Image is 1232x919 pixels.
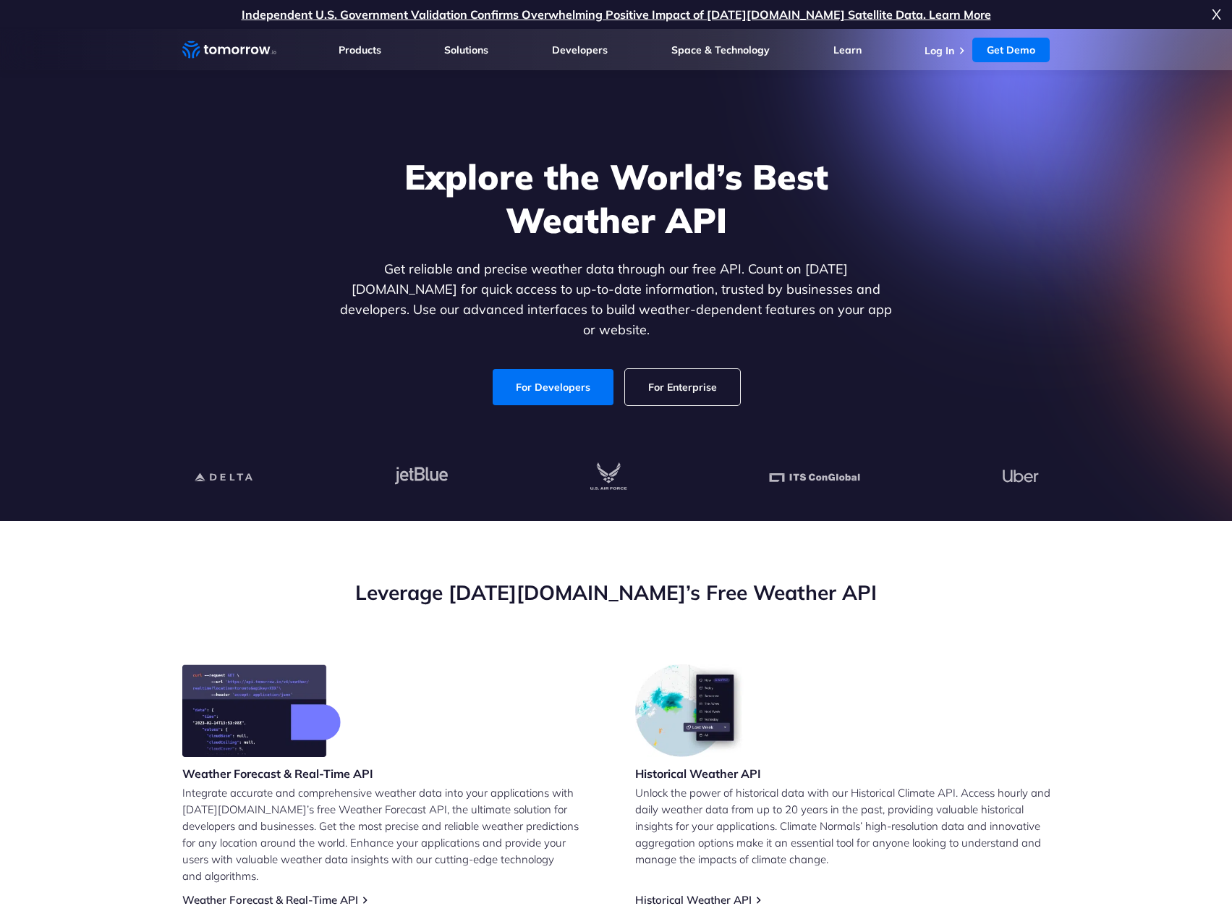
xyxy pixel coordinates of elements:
[671,43,770,56] a: Space & Technology
[635,784,1050,868] p: Unlock the power of historical data with our Historical Climate API. Access hourly and daily weat...
[635,893,752,907] a: Historical Weather API
[493,369,613,405] a: For Developers
[552,43,608,56] a: Developers
[339,43,381,56] a: Products
[925,44,954,57] a: Log In
[182,784,598,884] p: Integrate accurate and comprehensive weather data into your applications with [DATE][DOMAIN_NAME]...
[242,7,991,22] a: Independent U.S. Government Validation Confirms Overwhelming Positive Impact of [DATE][DOMAIN_NAM...
[182,39,276,61] a: Home link
[972,38,1050,62] a: Get Demo
[625,369,740,405] a: For Enterprise
[182,766,373,782] h3: Weather Forecast & Real-Time API
[182,893,358,907] a: Weather Forecast & Real-Time API
[444,43,488,56] a: Solutions
[182,579,1050,606] h2: Leverage [DATE][DOMAIN_NAME]’s Free Weather API
[833,43,862,56] a: Learn
[337,155,896,242] h1: Explore the World’s Best Weather API
[337,259,896,340] p: Get reliable and precise weather data through our free API. Count on [DATE][DOMAIN_NAME] for quic...
[635,766,761,782] h3: Historical Weather API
